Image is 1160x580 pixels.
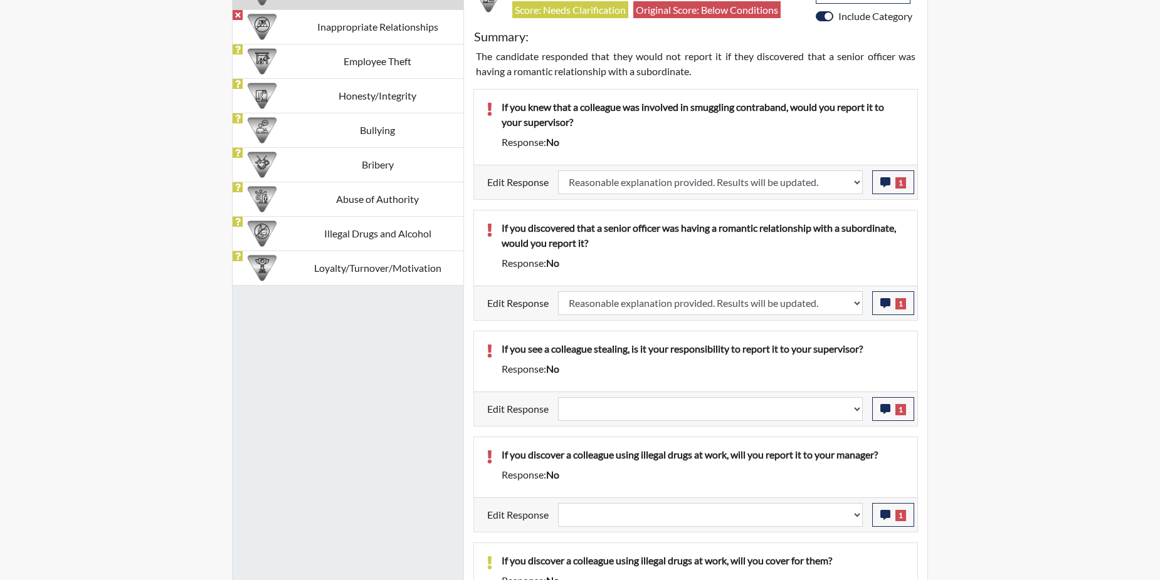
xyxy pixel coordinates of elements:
[502,220,905,251] p: If you discovered that a senior officer was having a romantic relationship with a subordinate, wo...
[492,467,914,482] div: Response:
[248,13,277,41] img: CATEGORY%20ICON-14.139f8ef7.png
[248,185,277,214] img: CATEGORY%20ICON-01.94e51fac.png
[895,177,906,189] span: 1
[549,503,872,527] div: Update the test taker's response, the change might impact the score
[248,81,277,110] img: CATEGORY%20ICON-11.a5f294f4.png
[838,9,912,24] label: Include Category
[292,216,463,251] td: Illegal Drugs and Alcohol
[872,170,914,194] button: 1
[487,397,549,421] label: Edit Response
[292,182,463,216] td: Abuse of Authority
[476,49,915,79] p: The candidate responded that they would not report it if they discovered that a senior officer wa...
[502,100,905,130] p: If you knew that a colleague was involved in smuggling contraband, would you report it to your su...
[248,219,277,248] img: CATEGORY%20ICON-12.0f6f1024.png
[487,170,549,194] label: Edit Response
[474,29,529,44] h5: Summary:
[872,291,914,315] button: 1
[546,363,559,375] span: no
[502,553,905,568] p: If you discover a colleague using illegal drugs at work, will you cover for them?
[248,254,277,282] img: CATEGORY%20ICON-17.40ef8247.png
[872,397,914,421] button: 1
[292,78,463,113] td: Honesty/Integrity
[487,291,549,315] label: Edit Response
[248,150,277,179] img: CATEGORY%20ICON-03.c5611939.png
[872,503,914,527] button: 1
[546,136,559,148] span: no
[546,469,559,480] span: no
[549,291,872,315] div: Update the test taker's response, the change might impact the score
[633,1,781,18] span: Original Score: Below Conditions
[248,116,277,145] img: CATEGORY%20ICON-04.6d01e8fa.png
[292,44,463,78] td: Employee Theft
[492,361,914,376] div: Response:
[546,257,559,269] span: no
[895,404,906,415] span: 1
[292,9,463,44] td: Inappropriate Relationships
[292,113,463,147] td: Bullying
[895,298,906,309] span: 1
[292,147,463,182] td: Bribery
[502,447,905,462] p: If you discover a colleague using illegal drugs at work, will you report it to your manager?
[492,256,914,271] div: Response:
[492,135,914,150] div: Response:
[487,503,549,527] label: Edit Response
[502,341,905,356] p: If you see a colleague stealing, is it your responsibility to report it to your supervisor?
[549,397,872,421] div: Update the test taker's response, the change might impact the score
[895,510,906,521] span: 1
[512,1,628,18] span: Score: Needs Clarification
[248,47,277,76] img: CATEGORY%20ICON-07.58b65e52.png
[549,170,872,194] div: Update the test taker's response, the change might impact the score
[292,251,463,285] td: Loyalty/Turnover/Motivation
